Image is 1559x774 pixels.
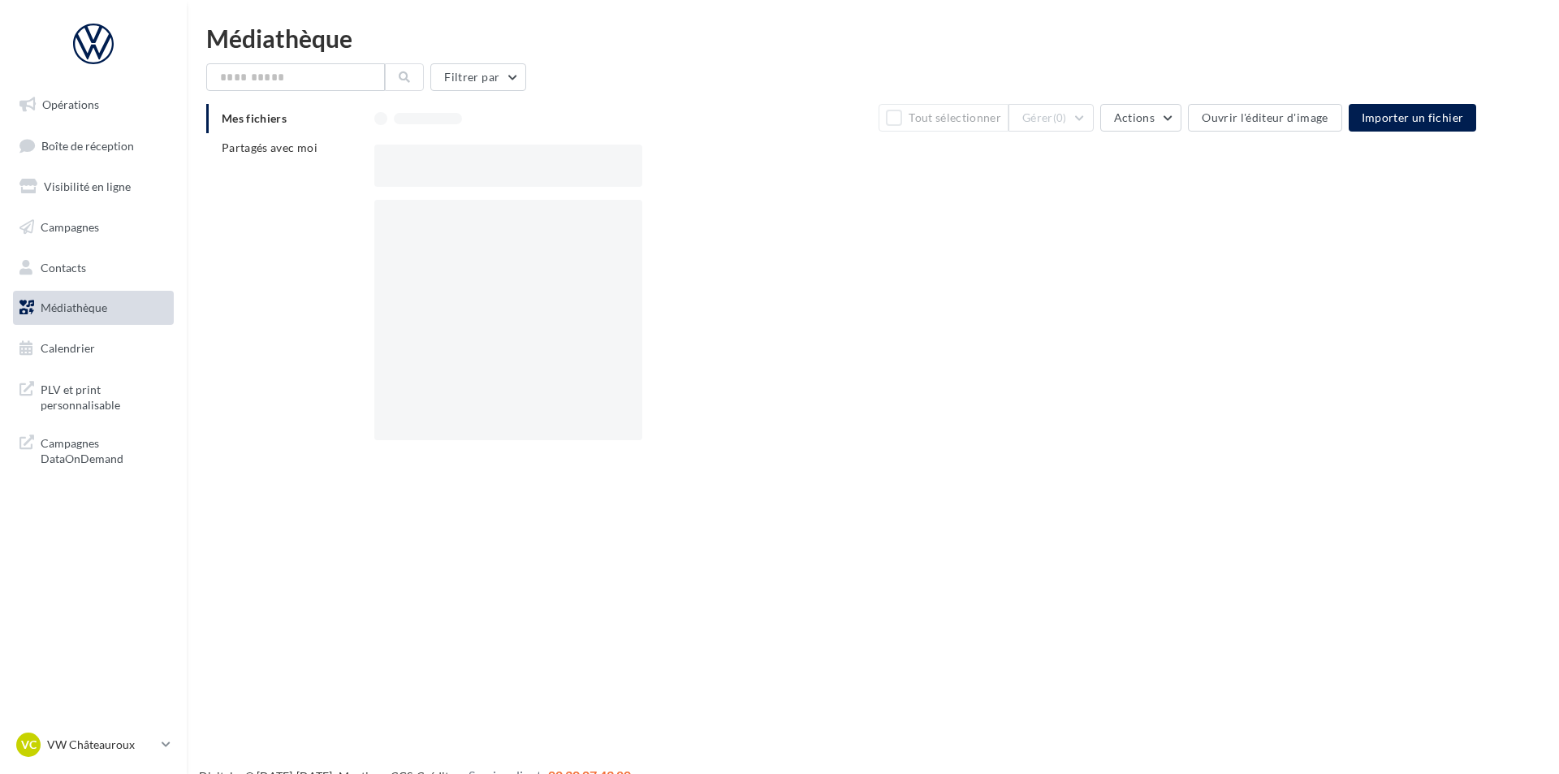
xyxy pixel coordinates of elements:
span: Médiathèque [41,301,107,314]
span: Importer un fichier [1362,110,1464,124]
span: Visibilité en ligne [44,179,131,193]
button: Actions [1100,104,1181,132]
button: Ouvrir l'éditeur d'image [1188,104,1341,132]
span: Opérations [42,97,99,111]
button: Tout sélectionner [879,104,1008,132]
a: Médiathèque [10,291,177,325]
a: Visibilité en ligne [10,170,177,204]
span: VC [21,737,37,753]
a: Campagnes DataOnDemand [10,426,177,473]
span: Partagés avec moi [222,141,317,154]
button: Filtrer par [430,63,526,91]
a: Contacts [10,251,177,285]
a: VC VW Châteauroux [13,729,174,760]
span: (0) [1053,111,1067,124]
span: Actions [1114,110,1155,124]
span: Campagnes [41,220,99,234]
span: Campagnes DataOnDemand [41,432,167,467]
button: Gérer(0) [1008,104,1094,132]
a: Campagnes [10,210,177,244]
a: Boîte de réception [10,128,177,163]
span: PLV et print personnalisable [41,378,167,413]
span: Boîte de réception [41,138,134,152]
a: Calendrier [10,331,177,365]
span: Contacts [41,260,86,274]
div: Médiathèque [206,26,1540,50]
a: PLV et print personnalisable [10,372,177,420]
p: VW Châteauroux [47,737,155,753]
button: Importer un fichier [1349,104,1477,132]
a: Opérations [10,88,177,122]
span: Calendrier [41,341,95,355]
span: Mes fichiers [222,111,287,125]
